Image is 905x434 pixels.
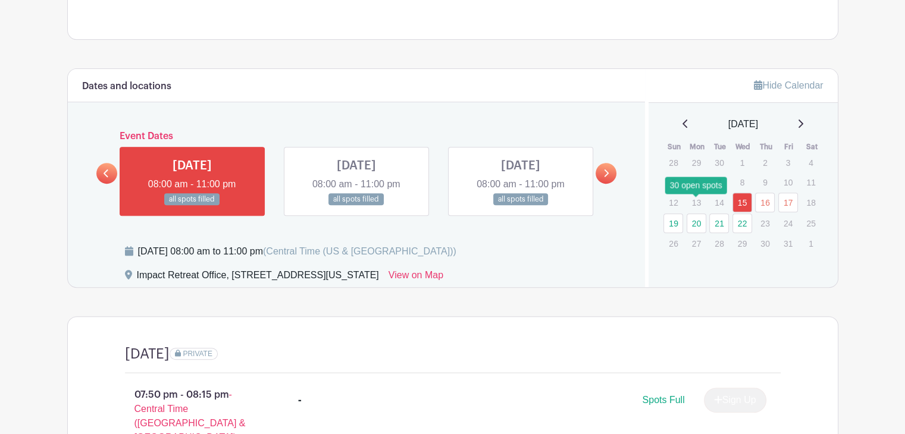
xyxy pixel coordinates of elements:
[755,193,775,212] a: 16
[755,173,775,191] p: 9
[709,234,729,253] p: 28
[687,213,706,233] a: 20
[778,193,798,212] a: 17
[778,234,798,253] p: 31
[709,141,732,153] th: Tue
[709,213,729,233] a: 21
[732,234,752,253] p: 29
[663,213,683,233] a: 19
[801,173,821,191] p: 11
[137,268,379,287] div: Impact Retreat Office, [STREET_ADDRESS][US_STATE]
[125,345,170,363] h4: [DATE]
[778,141,801,153] th: Fri
[732,173,752,191] p: 8
[686,141,709,153] th: Mon
[82,81,171,92] h6: Dates and locations
[117,131,596,142] h6: Event Dates
[709,153,729,172] p: 30
[687,234,706,253] p: 27
[755,214,775,232] p: 23
[183,350,212,358] span: PRIVATE
[778,153,798,172] p: 3
[755,153,775,172] p: 2
[665,177,727,194] div: 30 open spots
[732,141,755,153] th: Wed
[263,246,456,256] span: (Central Time (US & [GEOGRAPHIC_DATA]))
[732,213,752,233] a: 22
[138,244,456,259] div: [DATE] 08:00 am to 11:00 pm
[663,153,683,172] p: 28
[663,193,683,212] p: 12
[728,117,758,131] span: [DATE]
[801,153,821,172] p: 4
[642,395,684,405] span: Spots Full
[778,173,798,191] p: 10
[709,193,729,212] p: 14
[801,234,821,253] p: 1
[663,141,686,153] th: Sun
[687,153,706,172] p: 29
[755,234,775,253] p: 30
[801,193,821,212] p: 18
[800,141,823,153] th: Sat
[801,214,821,232] p: 25
[754,80,823,90] a: Hide Calendar
[389,268,443,287] a: View on Map
[732,153,752,172] p: 1
[754,141,778,153] th: Thu
[778,214,798,232] p: 24
[687,193,706,212] p: 13
[298,393,302,407] div: -
[732,193,752,212] a: 15
[663,234,683,253] p: 26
